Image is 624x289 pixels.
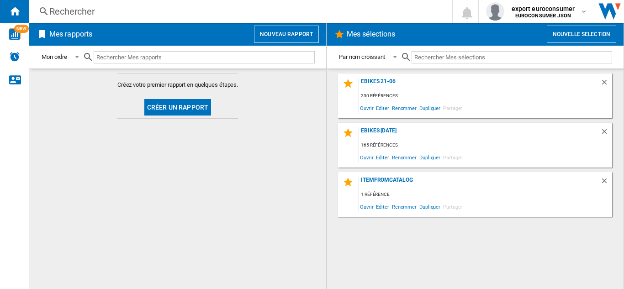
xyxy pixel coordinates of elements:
[515,13,571,19] b: EUROCONSUMER JSON
[418,200,442,213] span: Dupliquer
[359,189,612,200] div: 1 référence
[600,78,612,90] div: Supprimer
[359,177,600,189] div: ItemFromCatalog
[359,102,375,114] span: Ouvrir
[48,26,94,43] h2: Mes rapports
[14,25,29,33] span: NEW
[359,200,375,213] span: Ouvrir
[547,26,616,43] button: Nouvelle selection
[359,90,612,102] div: 230 références
[49,5,428,18] div: Rechercher
[359,127,600,140] div: Ebikes [DATE]
[339,53,385,60] div: Par nom croissant
[254,26,319,43] button: Nouveau rapport
[418,151,442,163] span: Dupliquer
[359,151,375,163] span: Ouvrir
[412,51,612,63] input: Rechercher Mes sélections
[442,151,464,163] span: Partager
[9,28,21,40] img: wise-card.svg
[359,78,600,90] div: ebikes 21-06
[418,102,442,114] span: Dupliquer
[359,140,612,151] div: 165 références
[391,102,418,114] span: Renommer
[9,51,20,62] img: alerts-logo.svg
[486,2,504,21] img: profile.jpg
[391,200,418,213] span: Renommer
[600,177,612,189] div: Supprimer
[391,151,418,163] span: Renommer
[345,26,397,43] h2: Mes sélections
[442,102,464,114] span: Partager
[117,81,238,89] span: Créez votre premier rapport en quelques étapes.
[375,200,390,213] span: Editer
[42,53,67,60] div: Mon ordre
[375,151,390,163] span: Editer
[144,99,211,116] button: Créer un rapport
[94,51,315,63] input: Rechercher Mes rapports
[442,200,464,213] span: Partager
[600,127,612,140] div: Supprimer
[512,4,575,13] span: export euroconsumer
[375,102,390,114] span: Editer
